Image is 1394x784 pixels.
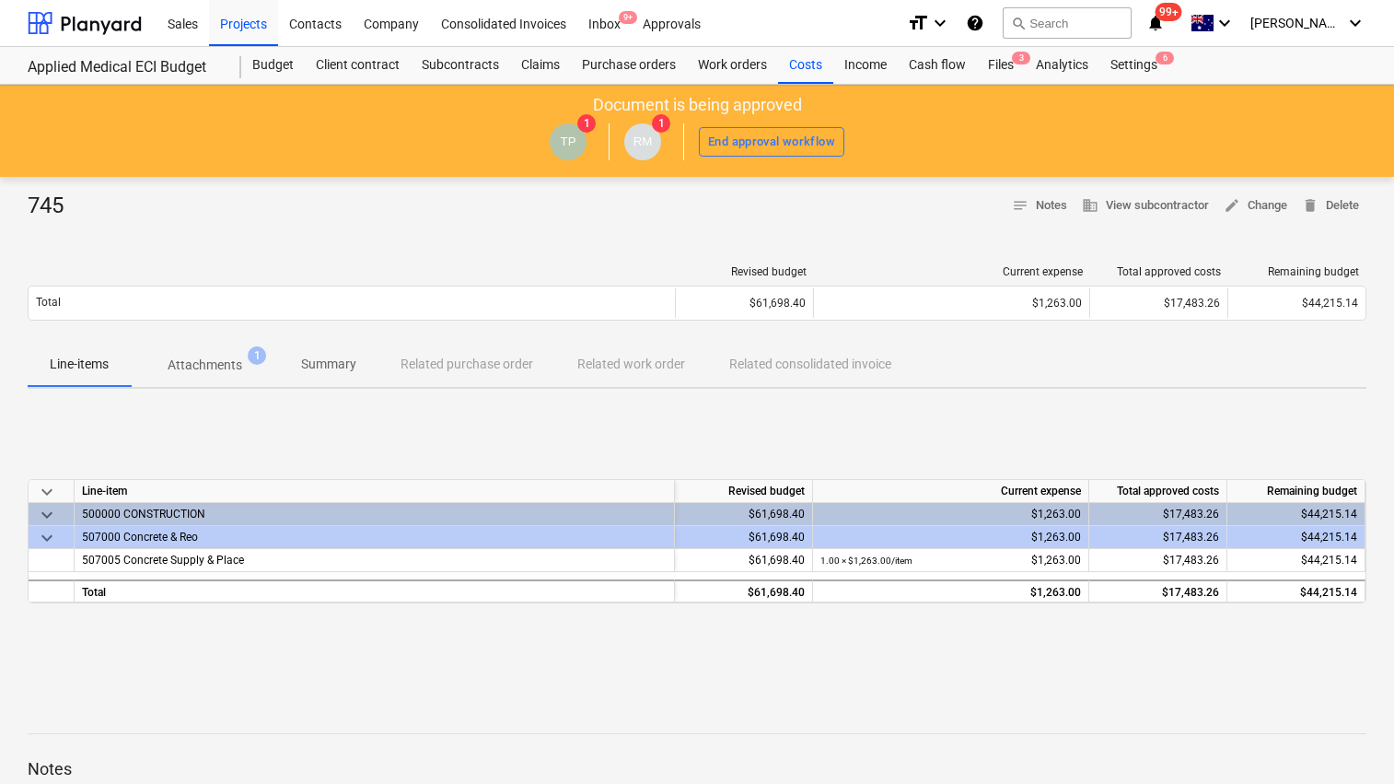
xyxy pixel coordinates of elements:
iframe: Chat Widget [1302,696,1394,784]
a: Costs [778,47,833,84]
div: 745 [28,192,78,221]
div: Rowan MacDonald [624,123,661,160]
div: Line-item [75,480,675,503]
button: End approval workflow [699,127,844,157]
div: Revised budget [683,265,807,278]
span: delete [1302,197,1318,214]
a: Income [833,47,898,84]
a: Analytics [1025,47,1099,84]
button: View subcontractor [1075,192,1216,220]
a: Budget [241,47,305,84]
div: $61,698.40 [675,579,813,603]
div: $1,263.00 [821,297,1082,310]
span: RM [633,135,653,148]
a: Work orders [687,47,778,84]
span: [PERSON_NAME] [1250,16,1342,30]
div: $44,215.14 [1227,526,1365,549]
span: Notes [1012,195,1067,216]
button: Search [1003,7,1132,39]
span: Delete [1302,195,1359,216]
div: $61,698.40 [675,288,813,318]
p: Attachments [168,356,242,375]
div: $1,263.00 [820,503,1081,526]
div: $61,698.40 [675,526,813,549]
a: Purchase orders [571,47,687,84]
span: 1 [248,346,266,365]
span: 1 [577,114,596,133]
div: Remaining budget [1236,265,1359,278]
p: Summary [301,355,356,374]
span: Change [1224,195,1287,216]
span: keyboard_arrow_down [36,481,58,503]
div: Settings [1099,47,1168,84]
span: 9+ [619,11,637,24]
span: business [1082,197,1098,214]
span: 507005 Concrete Supply & Place [82,554,244,567]
div: $61,698.40 [675,503,813,526]
span: $44,215.14 [1301,554,1357,567]
a: Cash flow [898,47,977,84]
div: 507000 Concrete & Reo [82,526,667,548]
span: 3 [1012,52,1030,64]
div: Current expense [821,265,1083,278]
a: Client contract [305,47,411,84]
button: Notes [1005,192,1075,220]
div: Revised budget [675,480,813,503]
span: edit [1224,197,1240,214]
div: $1,263.00 [820,581,1081,604]
div: End approval workflow [708,132,835,153]
a: Settings6 [1099,47,1168,84]
span: search [1011,16,1026,30]
div: Applied Medical ECI Budget [28,58,219,77]
p: Line-items [50,355,109,374]
span: notes [1012,197,1028,214]
span: 6 [1156,52,1174,64]
span: keyboard_arrow_down [36,527,58,549]
div: Tejas Pawar [550,123,587,160]
div: $1,263.00 [820,526,1081,549]
span: $17,483.26 [1163,554,1219,567]
div: $17,483.26 [1089,526,1227,549]
span: TP [561,135,576,148]
div: 500000 CONSTRUCTION [82,503,667,525]
div: Remaining budget [1227,480,1365,503]
span: $44,215.14 [1302,297,1358,310]
div: $44,215.14 [1227,503,1365,526]
div: Files [977,47,1025,84]
div: Total [75,579,675,603]
i: Knowledge base [966,12,984,34]
div: Current expense [813,480,1089,503]
span: keyboard_arrow_down [36,504,58,526]
a: Files3 [977,47,1025,84]
div: $1,263.00 [820,549,1081,572]
span: View subcontractor [1082,195,1209,216]
div: Claims [510,47,571,84]
span: 99+ [1156,3,1182,21]
small: 1.00 × $1,263.00 / item [820,556,912,566]
div: $61,698.40 [675,549,813,572]
div: $17,483.26 [1089,503,1227,526]
div: $44,215.14 [1227,579,1365,603]
p: Document is being approved [593,94,802,116]
button: Delete [1295,192,1366,220]
button: Change [1216,192,1295,220]
i: format_size [907,12,929,34]
p: Total [36,295,61,310]
i: keyboard_arrow_down [1344,12,1366,34]
div: Total approved costs [1098,265,1221,278]
i: keyboard_arrow_down [929,12,951,34]
a: Subcontracts [411,47,510,84]
span: 1 [652,114,670,133]
div: $17,483.26 [1089,579,1227,603]
i: keyboard_arrow_down [1214,12,1236,34]
div: $17,483.26 [1089,288,1227,318]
